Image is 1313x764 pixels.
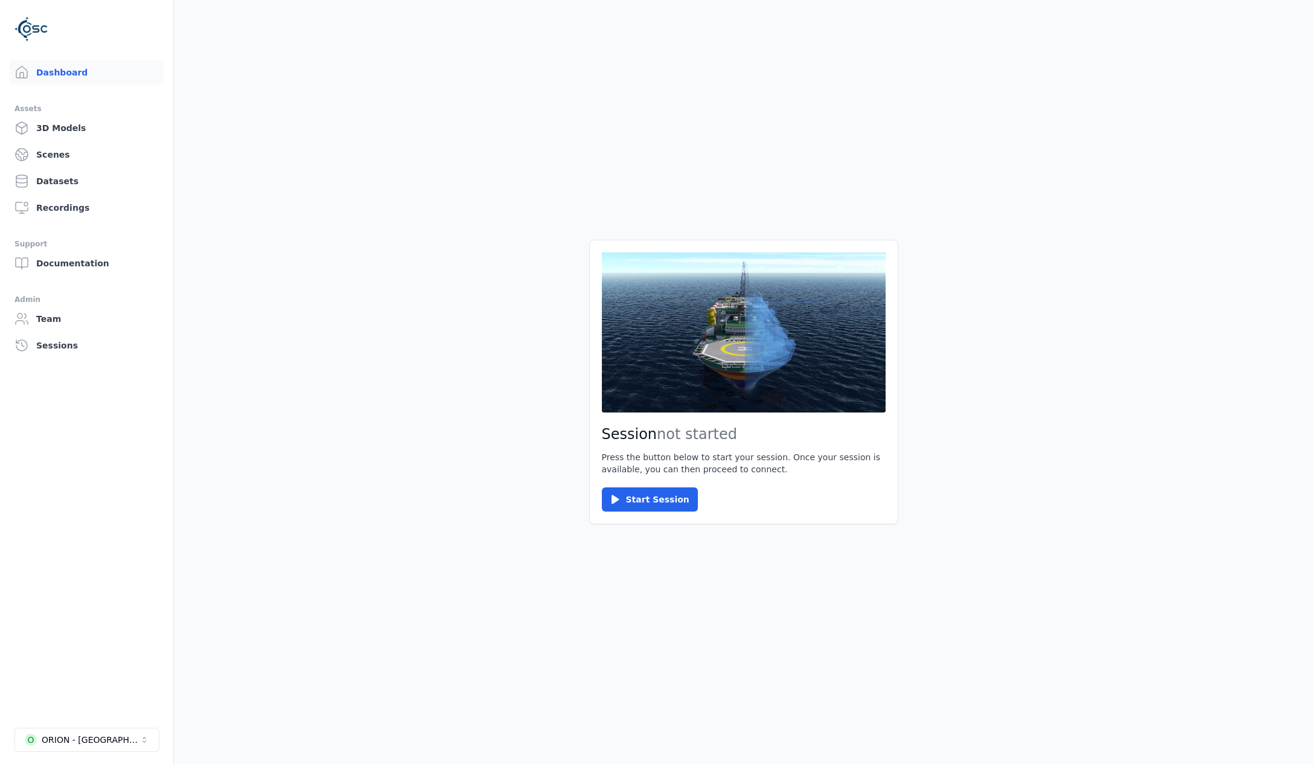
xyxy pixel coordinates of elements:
[10,333,164,358] a: Sessions
[10,60,164,85] a: Dashboard
[657,426,737,443] span: not started
[14,237,159,251] div: Support
[42,734,139,746] div: ORION - [GEOGRAPHIC_DATA]
[14,292,159,307] div: Admin
[14,101,159,116] div: Assets
[14,12,48,46] img: Logo
[602,487,698,512] button: Start Session
[10,251,164,275] a: Documentation
[25,734,37,746] div: O
[10,169,164,193] a: Datasets
[10,196,164,220] a: Recordings
[10,307,164,331] a: Team
[10,143,164,167] a: Scenes
[14,728,159,752] button: Select a workspace
[10,116,164,140] a: 3D Models
[602,425,886,444] h2: Session
[602,451,886,475] p: Press the button below to start your session. Once your session is available, you can then procee...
